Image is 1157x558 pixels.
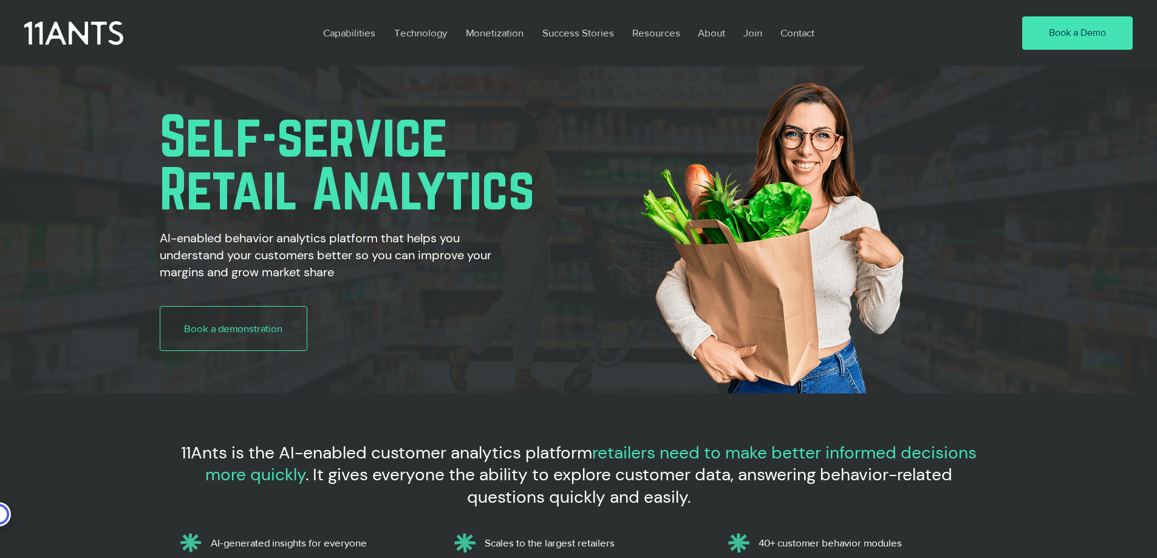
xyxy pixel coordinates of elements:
span: AI-generated insights for everyone [211,537,367,548]
p: Contact [774,19,821,47]
p: Capabilities [317,19,381,47]
a: Capabilities [314,19,385,47]
p: Resources [626,19,686,47]
span: . It gives everyone the ability to explore customer data, answering behavior-related questions qu... [305,463,952,508]
span: Self-service [160,104,448,167]
p: Monetization [460,19,530,47]
span: 11Ants is the AI-enabled customer analytics platform [181,441,592,464]
p: Success Stories [536,19,620,47]
a: Technology [385,19,457,47]
a: Resources [623,19,689,47]
p: Join [737,19,768,47]
a: Contact [771,19,825,47]
a: Book a demonstration [160,306,307,351]
p: About [692,19,731,47]
nav: Site [314,19,987,47]
span: Book a demonstration [184,321,282,336]
span: Book a Demo [1049,26,1106,39]
a: Join [734,19,771,47]
a: About [689,19,734,47]
span: Retail Analytics [160,157,534,220]
h2: AI-enabled behavior analytics platform that helps you understand your customers better so you can... [160,230,525,281]
p: Technology [388,19,453,47]
p: 40+ customer behavior modules [759,537,980,549]
p: Scales to the largest retailers [485,537,706,549]
a: Monetization [457,19,533,47]
span: retailers need to make better informed decisions more quickly [205,441,977,486]
a: Success Stories [533,19,623,47]
a: Book a Demo [1022,16,1133,50]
